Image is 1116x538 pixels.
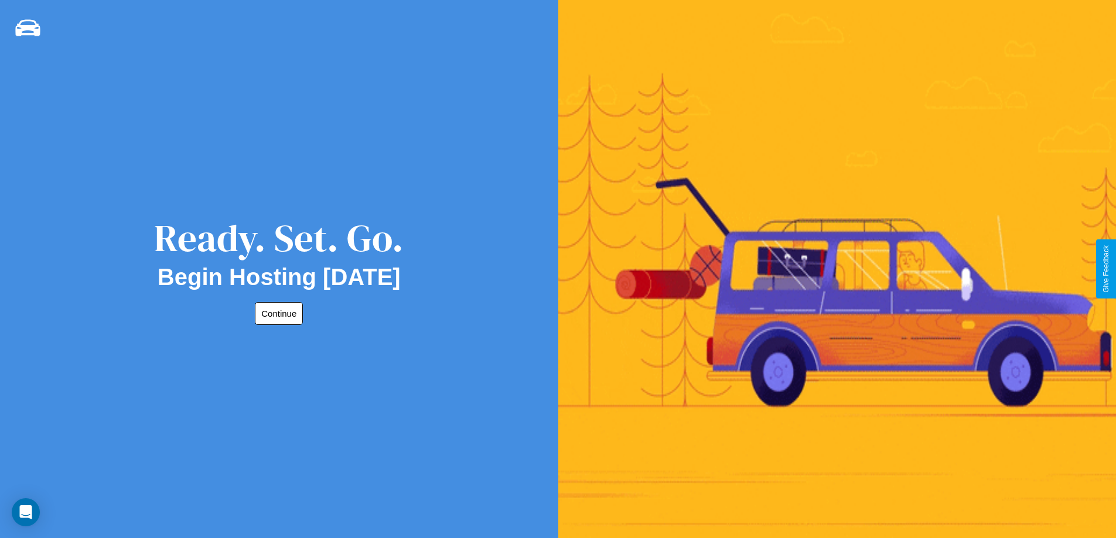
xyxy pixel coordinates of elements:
div: Open Intercom Messenger [12,498,40,526]
button: Continue [255,302,303,325]
div: Ready. Set. Go. [154,212,404,264]
h2: Begin Hosting [DATE] [158,264,401,290]
div: Give Feedback [1102,245,1110,293]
